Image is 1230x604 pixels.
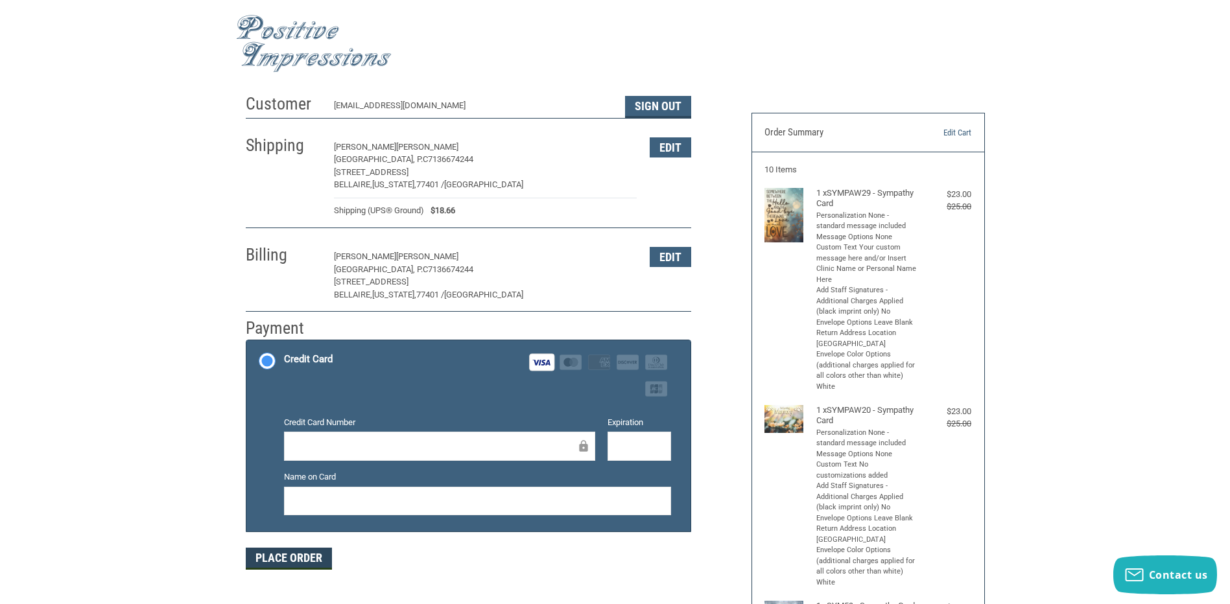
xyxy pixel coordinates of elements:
[919,188,971,201] div: $23.00
[816,188,917,209] h4: 1 x SYMPAW29 - Sympathy Card
[625,96,691,118] button: Sign Out
[396,251,458,261] span: [PERSON_NAME]
[372,290,416,299] span: [US_STATE],
[816,285,917,318] li: Add Staff Signatures - Additional Charges Applied (black imprint only) No
[650,247,691,267] button: Edit
[334,290,372,299] span: BELLAIRE,
[334,167,408,177] span: [STREET_ADDRESS]
[816,428,917,449] li: Personalization None - standard message included
[416,290,444,299] span: 77401 /
[334,154,428,164] span: [GEOGRAPHIC_DATA], P.C
[424,204,455,217] span: $18.66
[816,513,917,524] li: Envelope Options Leave Blank
[428,154,473,164] span: 7136674244
[919,417,971,430] div: $25.00
[919,405,971,418] div: $23.00
[816,449,917,460] li: Message Options None
[284,470,671,483] label: Name on Card
[816,318,917,329] li: Envelope Options Leave Blank
[428,264,473,274] span: 7136674244
[816,459,917,481] li: Custom Text No customizations added
[334,180,372,189] span: BELLAIRE,
[816,405,917,426] h4: 1 x SYMPAW20 - Sympathy Card
[334,264,428,274] span: [GEOGRAPHIC_DATA], P.C
[396,142,458,152] span: [PERSON_NAME]
[284,349,333,370] div: Credit Card
[334,99,612,118] div: [EMAIL_ADDRESS][DOMAIN_NAME]
[919,200,971,213] div: $25.00
[444,180,523,189] span: [GEOGRAPHIC_DATA]
[816,349,917,392] li: Envelope Color Options (additional charges applied for all colors other than white) White
[334,277,408,286] span: [STREET_ADDRESS]
[1149,568,1208,582] span: Contact us
[816,545,917,588] li: Envelope Color Options (additional charges applied for all colors other than white) White
[816,524,917,545] li: Return Address Location [GEOGRAPHIC_DATA]
[764,165,971,175] h3: 10 Items
[246,548,332,570] button: Place Order
[816,328,917,349] li: Return Address Location [GEOGRAPHIC_DATA]
[416,180,444,189] span: 77401 /
[608,416,671,429] label: Expiration
[284,416,595,429] label: Credit Card Number
[334,204,424,217] span: Shipping (UPS® Ground)
[816,211,917,232] li: Personalization None - standard message included
[246,135,322,156] h2: Shipping
[444,290,523,299] span: [GEOGRAPHIC_DATA]
[816,481,917,513] li: Add Staff Signatures - Additional Charges Applied (black imprint only) No
[246,244,322,266] h2: Billing
[905,126,971,139] a: Edit Cart
[246,318,322,339] h2: Payment
[372,180,416,189] span: [US_STATE],
[334,142,396,152] span: [PERSON_NAME]
[816,232,917,243] li: Message Options None
[246,93,322,115] h2: Customer
[334,251,396,261] span: [PERSON_NAME]
[650,137,691,157] button: Edit
[764,126,905,139] h3: Order Summary
[816,242,917,285] li: Custom Text Your custom message here and/or Insert Clinic Name or Personal Name Here
[236,15,392,73] img: Positive Impressions
[1113,555,1217,594] button: Contact us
